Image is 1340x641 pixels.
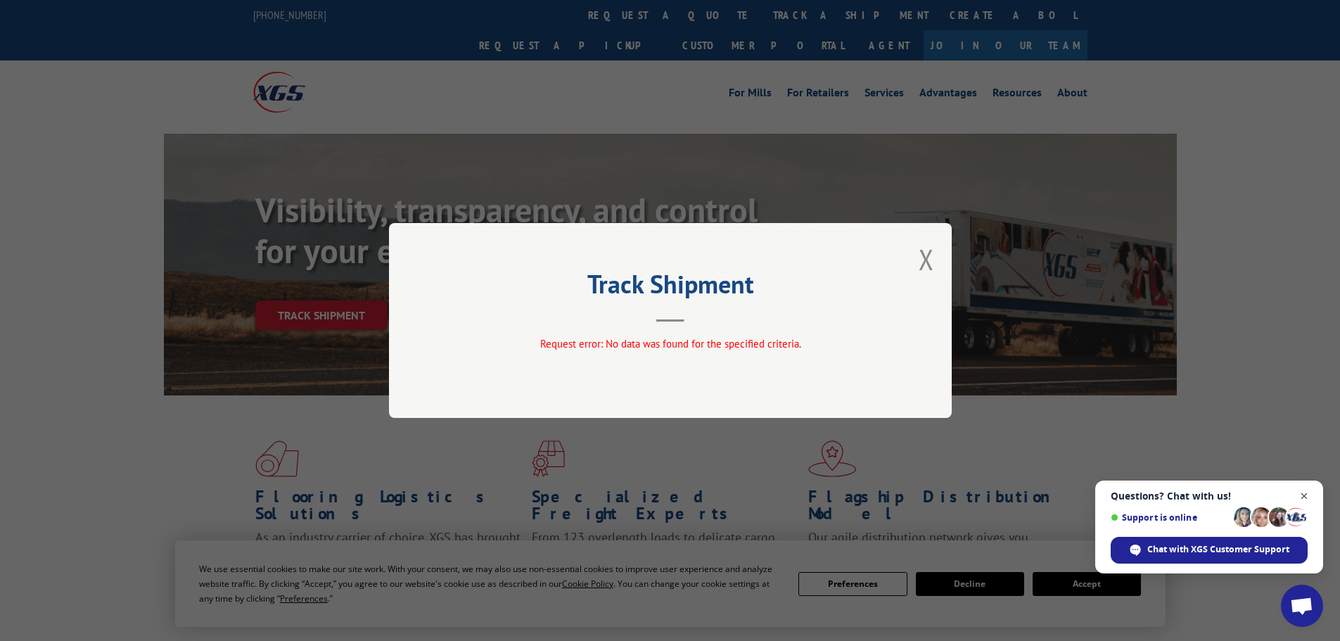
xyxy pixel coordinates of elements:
span: Support is online [1111,512,1229,523]
div: Open chat [1281,585,1323,627]
h2: Track Shipment [459,274,881,301]
span: Close chat [1296,488,1313,505]
span: Chat with XGS Customer Support [1147,543,1289,556]
span: Request error: No data was found for the specified criteria. [540,337,800,350]
button: Close modal [919,241,934,278]
span: Questions? Chat with us! [1111,490,1308,502]
div: Chat with XGS Customer Support [1111,537,1308,564]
